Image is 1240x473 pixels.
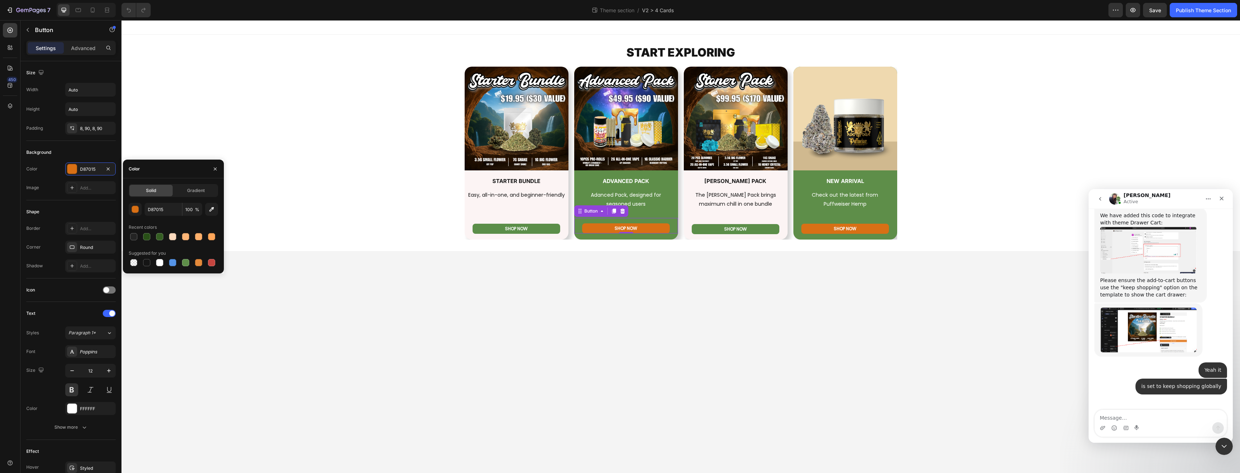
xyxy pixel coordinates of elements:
[145,203,182,216] input: Eg: FFFFFF
[461,188,478,194] div: Button
[80,244,114,251] div: Round
[80,125,114,132] div: 8, 90, 8, 90
[642,6,674,14] span: V2 > 4 Cards
[26,225,40,232] div: Border
[80,185,114,191] div: Add...
[563,170,665,188] p: The [PERSON_NAME] Pack brings maximum chill in one bundle
[66,83,115,96] input: Auto
[598,6,636,14] span: Theme section
[26,184,39,191] div: Image
[3,3,54,17] button: 7
[572,157,655,164] h3: [PERSON_NAME] PACK
[712,206,735,211] p: SHOP NOW
[7,77,17,82] div: 450
[68,330,96,336] span: Paragraph 1*
[26,86,38,93] div: Width
[71,44,96,52] p: Advanced
[26,330,39,336] div: Styles
[26,125,43,131] div: Padding
[26,405,37,412] div: Color
[344,170,446,179] p: Easy, all-in-one, and beginner-friendly
[195,206,199,213] span: %
[80,465,114,472] div: Styled
[35,26,96,34] p: Button
[26,287,35,293] div: Icon
[453,157,557,164] h3: ADVANCED PACK
[121,20,1240,473] iframe: Design area
[26,149,51,156] div: Background
[26,68,45,78] div: Size
[26,106,40,112] div: Height
[47,6,50,14] p: 7
[80,263,114,269] div: Add...
[1143,3,1167,17] button: Save
[36,44,56,52] p: Settings
[672,157,776,164] h3: NEW ARRIVAL
[562,46,666,150] img: gempages_580835598424605614-6f825cc0-0e34-416d-8b03-64f61ca5bb21.webp
[672,46,776,150] img: gempages_580835598424605614-57bf486d-c1f2-4b69-81ee-18ed0bebbcd7.png
[1170,3,1237,17] button: Publish Theme Section
[453,46,557,150] img: gempages_580835598424605614-978c0f79-4ecd-433d-9db3-91d8f1d347ba.png
[80,166,101,173] div: D87015
[129,250,166,256] div: Suggested for you
[80,349,114,355] div: Poppins
[80,226,114,232] div: Add...
[1149,7,1161,13] span: Save
[683,170,764,188] p: Check out the latest from Puffweiser Hemp
[493,206,516,210] p: SHOP NOW
[637,6,639,14] span: /
[1215,438,1233,455] iframe: Intercom live chat
[66,103,115,116] input: Auto
[1176,6,1231,14] div: Publish Theme Section
[146,187,156,194] span: Solid
[26,366,45,375] div: Size
[187,187,205,194] span: Gradient
[26,348,35,355] div: Font
[603,207,625,211] p: SHOP NOW
[26,263,43,269] div: Shadow
[65,326,116,339] button: Paragraph 1*
[26,464,39,470] div: Hover
[384,206,406,211] p: SHOP NOW
[1089,189,1233,443] iframe: Intercom live chat
[464,170,545,188] p: Adanced Pack, designed for seasoned users
[26,421,116,434] button: Show more
[26,209,39,215] div: Shape
[343,46,447,150] img: gempages_580835598424605614-84362440-4aca-4f75-9cd6-a529e1d0d4a6.webp
[121,3,151,17] div: Undo/Redo
[26,448,39,455] div: Effect
[343,157,447,164] h3: STARTER BUNDLE
[129,224,157,231] div: Recent colors
[26,166,37,172] div: Color
[54,424,88,431] div: Show more
[26,244,41,250] div: Corner
[129,166,140,172] div: Color
[26,310,35,317] div: Text
[343,26,776,39] h2: START EXPLORING
[80,406,114,412] div: FFFFFF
